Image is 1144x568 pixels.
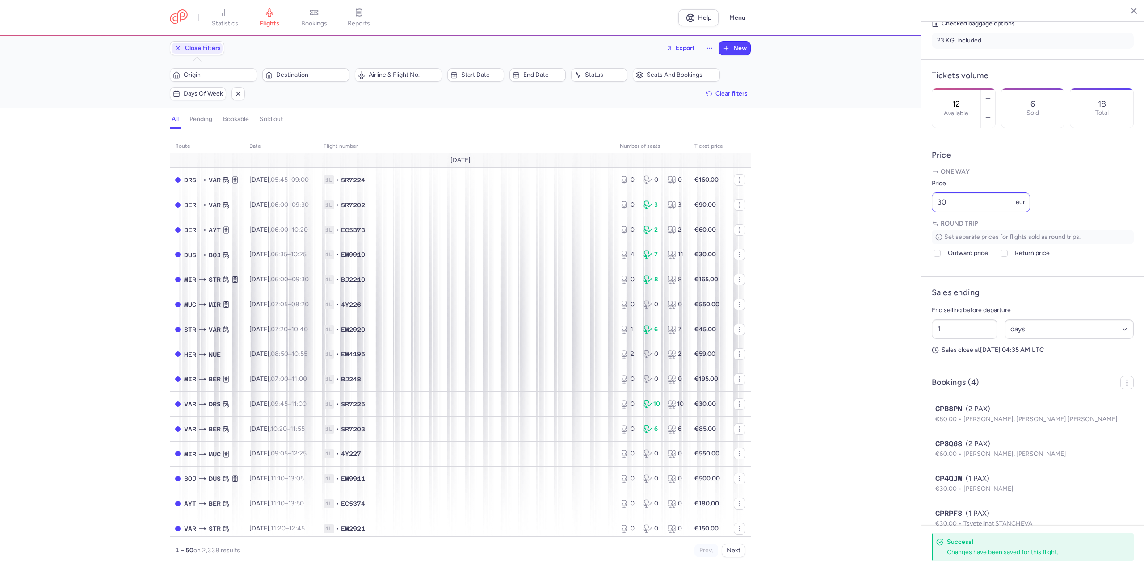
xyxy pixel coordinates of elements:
span: Seats and bookings [647,71,717,79]
div: 0 [643,300,660,309]
span: Start date [461,71,500,79]
a: bookings [292,8,336,28]
div: 0 [643,499,660,508]
div: 0 [620,474,636,483]
span: [PERSON_NAME], [PERSON_NAME] [963,450,1066,458]
div: 11 [667,250,684,259]
span: €30.00 [935,520,963,527]
div: 10 [667,400,684,409]
span: Clear filters [715,90,748,97]
span: DRS [209,399,221,409]
span: MIR [184,374,196,384]
div: 0 [620,226,636,234]
time: 06:00 [271,276,288,283]
div: 0 [667,524,684,533]
span: VAR [184,524,196,534]
time: 11:00 [292,375,307,383]
span: VAR [184,399,196,409]
span: • [336,425,339,434]
span: New [733,45,747,52]
strong: €30.00 [694,400,716,408]
span: STR [184,325,196,334]
span: [DATE], [249,276,309,283]
h5: Checked baggage options [932,18,1134,29]
div: 0 [667,175,684,184]
span: [DATE], [249,301,309,308]
span: • [336,325,339,334]
span: • [336,474,339,483]
button: CPRPF8(1 PAX)€30.00Tsvetelinat STANCHEVA [935,508,1130,529]
div: 0 [620,499,636,508]
span: €30.00 [935,485,963,493]
div: 2 [667,226,684,234]
button: Prev. [694,544,718,557]
span: [DATE], [249,350,307,358]
label: Available [944,110,968,117]
span: BJ2210 [341,275,365,284]
div: (1 PAX) [935,508,1130,519]
span: Export [676,45,695,51]
span: [DATE], [249,500,304,507]
div: 3 [643,200,660,209]
strong: €550.00 [694,301,719,308]
time: 09:05 [271,450,288,457]
div: 3 [667,200,684,209]
a: Help [678,9,719,26]
time: 06:35 [271,251,287,258]
div: 0 [667,499,684,508]
span: 1L [324,499,334,508]
span: • [336,499,339,508]
span: MIR [209,300,221,309]
span: Origin [184,71,254,79]
span: Close Filters [185,45,221,52]
span: [DATE], [249,375,307,383]
span: – [271,500,304,507]
time: 11:00 [291,400,307,408]
th: Flight number [318,140,614,153]
p: Round trip [932,219,1134,228]
span: • [336,449,339,458]
time: 10:20 [271,425,287,433]
button: Days of week [170,87,226,100]
span: SR7203 [341,425,365,434]
div: 6 [667,425,684,434]
div: 0 [620,175,636,184]
span: 1L [324,226,334,234]
strong: [DATE] 04:35 AM UTC [980,346,1044,354]
span: • [336,300,339,309]
span: 1L [324,325,334,334]
strong: €30.00 [694,251,716,258]
span: Status [585,71,624,79]
button: New [719,42,750,55]
span: End date [523,71,563,79]
p: Sales close at [932,346,1134,354]
span: VAR [184,424,196,434]
span: 1L [324,425,334,434]
input: Outward price [934,250,941,257]
span: Airline & Flight No. [369,71,439,79]
h4: all [172,115,179,123]
div: 0 [667,300,684,309]
a: statistics [202,8,247,28]
span: BER [209,374,221,384]
span: 1L [324,350,334,359]
button: Close Filters [170,42,224,55]
time: 12:25 [291,450,307,457]
strong: €90.00 [694,201,716,209]
button: Airline & Flight No. [355,68,442,82]
span: [DATE], [249,251,307,258]
span: STR [209,275,221,284]
span: • [336,375,339,384]
span: MUC [209,449,221,459]
span: [DATE], [249,226,308,234]
span: • [336,350,339,359]
button: Origin [170,68,257,82]
span: EC5373 [341,226,365,234]
div: Changes have been saved for this flight. [947,548,1114,556]
div: 0 [667,375,684,384]
th: Ticket price [689,140,728,153]
span: BER [209,499,221,509]
span: – [271,226,308,234]
div: 2 [620,350,636,359]
a: flights [247,8,292,28]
